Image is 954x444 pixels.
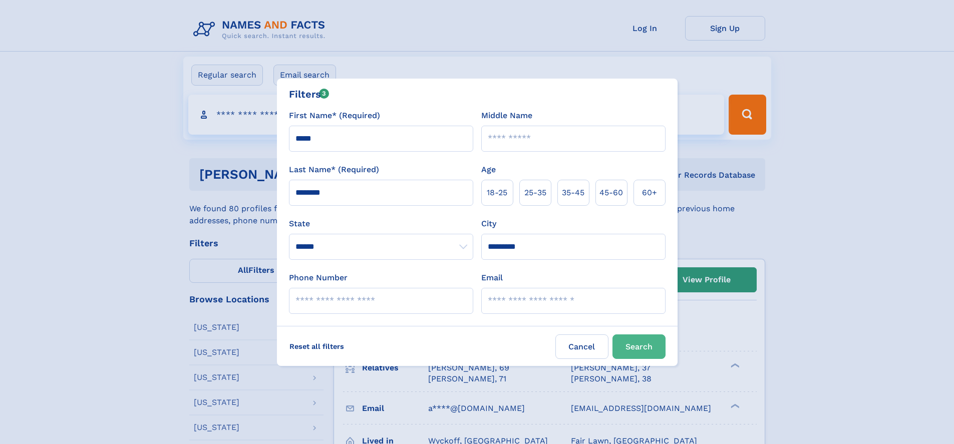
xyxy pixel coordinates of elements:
span: 25‑35 [524,187,546,199]
div: Filters [289,87,330,102]
label: Reset all filters [283,334,351,358]
label: City [481,218,496,230]
label: Age [481,164,496,176]
button: Search [612,334,666,359]
span: 35‑45 [562,187,584,199]
label: First Name* (Required) [289,110,380,122]
label: Email [481,272,503,284]
label: Cancel [555,334,608,359]
label: State [289,218,473,230]
label: Last Name* (Required) [289,164,379,176]
span: 60+ [642,187,657,199]
span: 45‑60 [599,187,623,199]
span: 18‑25 [487,187,507,199]
label: Phone Number [289,272,348,284]
label: Middle Name [481,110,532,122]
